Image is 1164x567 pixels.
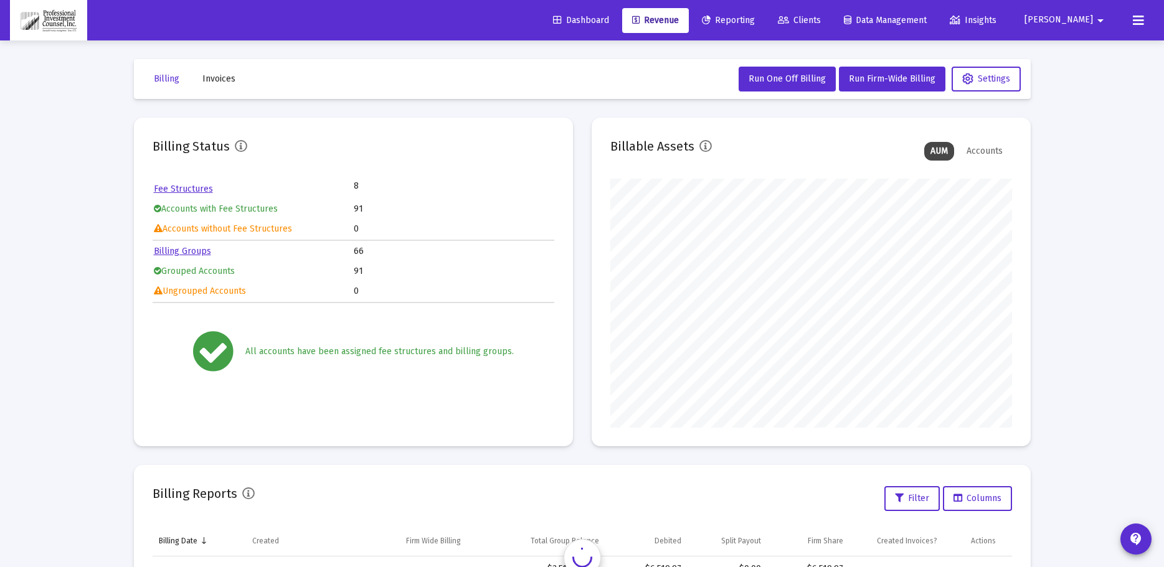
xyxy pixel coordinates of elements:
[1093,8,1108,33] mat-icon: arrow_drop_down
[884,486,940,511] button: Filter
[849,73,935,84] span: Run Firm-Wide Billing
[953,493,1001,504] span: Columns
[1129,532,1143,546] mat-icon: contact_support
[622,8,689,33] a: Revenue
[895,493,929,504] span: Filter
[971,536,996,546] div: Actions
[354,282,553,301] td: 0
[153,526,246,556] td: Column Billing Date
[962,73,1010,84] span: Settings
[153,484,237,504] h2: Billing Reports
[354,220,553,238] td: 0
[154,200,353,218] td: Accounts with Fee Structures
[952,67,1021,91] button: Settings
[490,526,605,556] td: Column Total Group Balance
[849,526,965,556] td: Column Created Invoices?
[543,8,619,33] a: Dashboard
[844,15,927,26] span: Data Management
[950,15,996,26] span: Insights
[808,536,843,546] div: Firm Share
[154,282,353,301] td: Ungrouped Accounts
[655,536,681,546] div: Debited
[943,486,1012,511] button: Columns
[1024,15,1093,26] span: [PERSON_NAME]
[252,536,279,546] div: Created
[154,262,353,281] td: Grouped Accounts
[354,180,453,192] td: 8
[839,67,945,91] button: Run Firm-Wide Billing
[154,220,353,238] td: Accounts without Fee Structures
[960,142,1009,161] div: Accounts
[354,242,553,261] td: 66
[154,246,211,256] a: Billing Groups
[610,136,694,156] h2: Billable Assets
[1010,7,1123,32] button: [PERSON_NAME]
[154,73,179,84] span: Billing
[632,15,679,26] span: Revenue
[702,15,755,26] span: Reporting
[159,536,197,546] div: Billing Date
[246,526,377,556] td: Column Created
[688,526,767,556] td: Column Split Payout
[354,262,553,281] td: 91
[767,526,849,556] td: Column Firm Share
[19,8,78,33] img: Dashboard
[877,536,937,546] div: Created Invoices?
[202,73,235,84] span: Invoices
[768,8,831,33] a: Clients
[406,536,461,546] div: Firm Wide Billing
[377,526,490,556] td: Column Firm Wide Billing
[749,73,826,84] span: Run One Off Billing
[924,142,954,161] div: AUM
[834,8,937,33] a: Data Management
[153,136,230,156] h2: Billing Status
[940,8,1006,33] a: Insights
[553,15,609,26] span: Dashboard
[354,200,553,218] td: 91
[531,536,599,546] div: Total Group Balance
[192,67,245,91] button: Invoices
[739,67,836,91] button: Run One Off Billing
[721,536,761,546] div: Split Payout
[965,526,1011,556] td: Column Actions
[245,345,514,358] div: All accounts have been assigned fee structures and billing groups.
[692,8,765,33] a: Reporting
[144,67,189,91] button: Billing
[605,526,688,556] td: Column Debited
[154,184,213,194] a: Fee Structures
[778,15,821,26] span: Clients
